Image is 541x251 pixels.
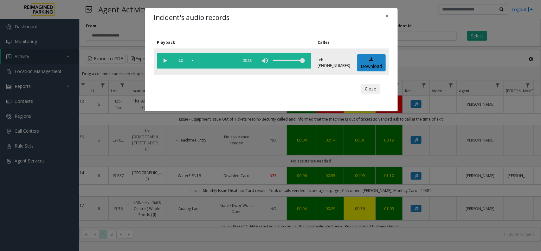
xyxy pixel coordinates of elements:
[314,36,354,49] th: Caller
[273,53,305,69] div: volume level
[381,8,393,24] button: Close
[318,57,351,69] p: tel:[PHONE_NUMBER]
[192,53,235,69] div: scrub bar
[385,11,389,20] span: ×
[361,84,380,94] button: Close
[154,36,314,49] th: Playback
[173,53,189,69] span: playback speed button
[154,13,229,23] h4: Incident's audio records
[357,54,386,72] a: Download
